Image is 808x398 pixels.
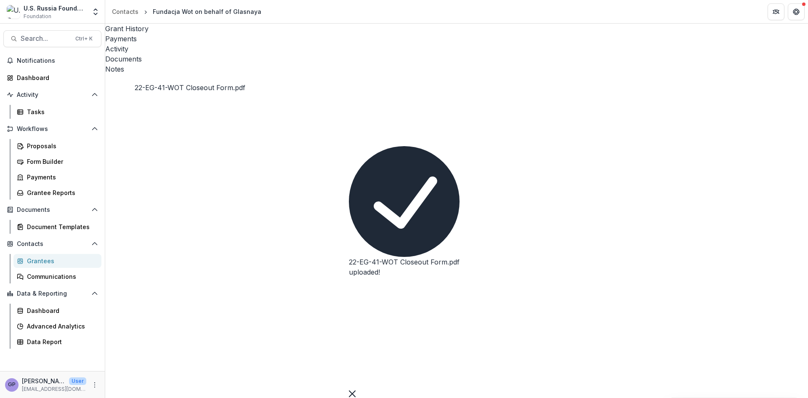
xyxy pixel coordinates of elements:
[69,377,86,385] p: User
[21,35,70,43] span: Search...
[17,240,88,248] span: Contacts
[105,54,808,64] a: Documents
[90,3,101,20] button: Open entity switcher
[13,139,101,153] a: Proposals
[27,272,95,281] div: Communications
[13,254,101,268] a: Grantees
[7,5,20,19] img: U.S. Russia Foundation
[27,173,95,182] div: Payments
[3,88,101,102] button: Open Activity
[109,5,265,18] nav: breadcrumb
[13,270,101,283] a: Communications
[90,380,100,390] button: More
[27,157,95,166] div: Form Builder
[3,30,101,47] button: Search...
[153,7,261,16] div: Fundacja Wot on behalf of Glasnaya
[788,3,805,20] button: Get Help
[17,290,88,297] span: Data & Reporting
[27,107,95,116] div: Tasks
[22,377,66,385] p: [PERSON_NAME]
[112,7,138,16] div: Contacts
[3,237,101,251] button: Open Contacts
[17,206,88,214] span: Documents
[74,34,94,43] div: Ctrl + K
[27,222,95,231] div: Document Templates
[8,382,16,387] div: Gennady Podolny
[3,54,101,67] button: Notifications
[17,73,95,82] div: Dashboard
[27,337,95,346] div: Data Report
[13,220,101,234] a: Document Templates
[27,306,95,315] div: Dashboard
[105,34,808,44] a: Payments
[13,155,101,168] a: Form Builder
[13,186,101,200] a: Grantee Reports
[27,322,95,331] div: Advanced Analytics
[27,142,95,150] div: Proposals
[768,3,784,20] button: Partners
[22,385,86,393] p: [EMAIL_ADDRESS][DOMAIN_NAME]
[13,170,101,184] a: Payments
[24,13,51,20] span: Foundation
[3,122,101,136] button: Open Workflows
[109,5,142,18] a: Contacts
[105,64,808,74] a: Notes
[17,57,98,64] span: Notifications
[3,203,101,216] button: Open Documents
[27,188,95,197] div: Grantee Reports
[105,24,808,34] a: Grant History
[27,256,95,265] div: Grantees
[13,304,101,318] a: Dashboard
[24,4,86,13] div: U.S. Russia Foundation
[13,105,101,119] a: Tasks
[3,287,101,300] button: Open Data & Reporting
[13,319,101,333] a: Advanced Analytics
[17,126,88,133] span: Workflows
[17,91,88,99] span: Activity
[3,71,101,85] a: Dashboard
[105,44,808,54] a: Activity
[13,335,101,349] a: Data Report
